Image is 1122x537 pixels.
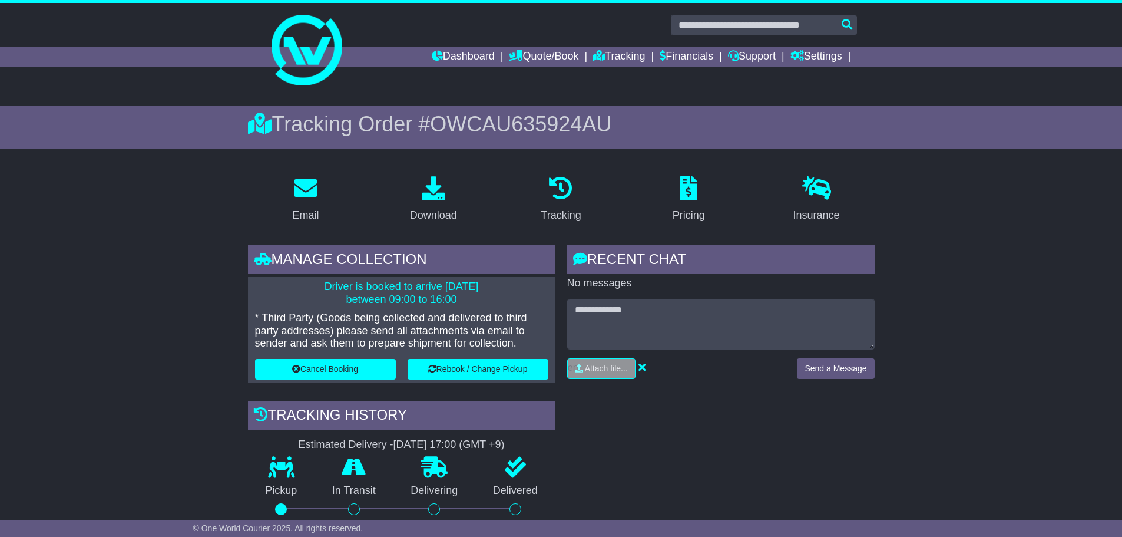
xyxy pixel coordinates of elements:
[248,485,315,498] p: Pickup
[660,47,713,67] a: Financials
[255,312,548,350] p: * Third Party (Goods being collected and delivered to third party addresses) please send all atta...
[797,358,874,379] button: Send a Message
[793,207,840,223] div: Insurance
[248,401,555,433] div: Tracking history
[315,485,393,498] p: In Transit
[248,111,875,137] div: Tracking Order #
[255,359,396,380] button: Cancel Booking
[728,47,776,67] a: Support
[292,207,319,223] div: Email
[393,485,476,498] p: Delivering
[284,172,326,228] a: Email
[248,245,555,277] div: Manage collection
[393,439,505,452] div: [DATE] 17:00 (GMT +9)
[430,112,611,136] span: OWCAU635924AU
[410,207,457,223] div: Download
[432,47,495,67] a: Dashboard
[567,277,875,290] p: No messages
[255,281,548,306] p: Driver is booked to arrive [DATE] between 09:00 to 16:00
[541,207,581,223] div: Tracking
[533,172,588,228] a: Tracking
[790,47,842,67] a: Settings
[475,485,555,498] p: Delivered
[673,207,705,223] div: Pricing
[248,439,555,452] div: Estimated Delivery -
[402,172,465,228] a: Download
[593,47,645,67] a: Tracking
[509,47,578,67] a: Quote/Book
[408,359,548,380] button: Rebook / Change Pickup
[665,172,713,228] a: Pricing
[193,523,363,533] span: © One World Courier 2025. All rights reserved.
[567,245,875,277] div: RECENT CHAT
[786,172,848,228] a: Insurance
